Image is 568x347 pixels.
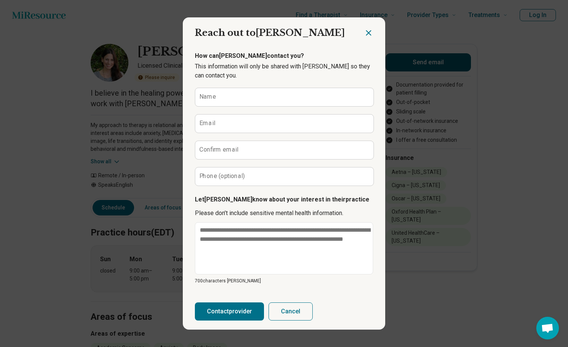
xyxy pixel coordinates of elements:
[199,120,215,126] label: Email
[195,62,373,80] p: This information will only be shared with [PERSON_NAME] so they can contact you.
[195,51,373,60] p: How can [PERSON_NAME] contact you?
[195,195,373,204] p: Let [PERSON_NAME] know about your interest in their practice
[195,27,345,38] span: Reach out to [PERSON_NAME]
[195,277,373,284] p: 700 characters [PERSON_NAME]
[199,147,238,153] label: Confirm email
[199,94,216,100] label: Name
[364,28,373,37] button: Close dialog
[195,209,373,218] p: Please don’t include sensitive mental health information.
[199,173,245,179] label: Phone (optional)
[195,302,264,321] button: Contactprovider
[269,302,313,321] button: Cancel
